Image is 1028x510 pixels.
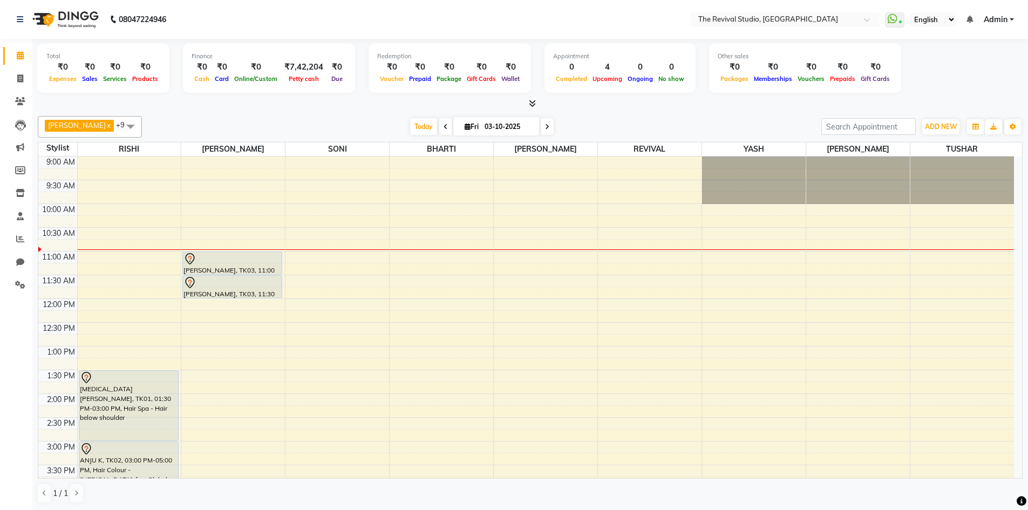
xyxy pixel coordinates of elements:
span: Upcoming [590,75,625,83]
img: logo [28,4,101,35]
span: Sales [79,75,100,83]
span: ADD NEW [925,123,957,131]
div: ₹0 [751,61,795,73]
div: 11:30 AM [40,275,77,287]
span: Memberships [751,75,795,83]
div: 2:00 PM [45,394,77,405]
span: Admin [984,14,1007,25]
div: 10:00 AM [40,204,77,215]
span: RISHI [78,142,181,156]
div: ₹0 [464,61,499,73]
div: ₹0 [232,61,280,73]
span: [PERSON_NAME] [48,121,106,130]
div: [MEDICAL_DATA][PERSON_NAME], TK01, 01:30 PM-03:00 PM, Hair Spa - Hair below shoulder [79,371,178,440]
span: Online/Custom [232,75,280,83]
span: Petty cash [286,75,322,83]
span: [PERSON_NAME] [806,142,910,156]
span: Today [410,118,437,135]
div: ₹0 [434,61,464,73]
div: Total [46,52,161,61]
span: BHARTI [390,142,493,156]
span: Gift Cards [464,75,499,83]
span: SONI [285,142,389,156]
div: [PERSON_NAME], TK03, 11:30 AM-12:00 PM, Basics [DEMOGRAPHIC_DATA] - [PERSON_NAME] Trim [183,276,282,298]
div: ₹0 [858,61,893,73]
div: 0 [656,61,687,73]
div: 1:30 PM [45,370,77,382]
span: Expenses [46,75,79,83]
span: Fri [462,123,481,131]
span: [PERSON_NAME] [181,142,285,156]
div: Finance [192,52,346,61]
span: Ongoing [625,75,656,83]
div: 0 [553,61,590,73]
span: Card [212,75,232,83]
div: 11:00 AM [40,251,77,263]
div: 4 [590,61,625,73]
span: Gift Cards [858,75,893,83]
div: ₹0 [79,61,100,73]
span: YASH [702,142,806,156]
span: Voucher [377,75,406,83]
button: ADD NEW [922,119,959,134]
div: [PERSON_NAME], TK03, 11:00 AM-11:30 AM, Basics [DEMOGRAPHIC_DATA] - Master Stylist [183,252,282,274]
div: ₹0 [192,61,212,73]
div: 12:30 PM [40,323,77,334]
div: 3:30 PM [45,465,77,477]
span: Package [434,75,464,83]
div: 10:30 AM [40,228,77,239]
span: Packages [718,75,751,83]
span: Services [100,75,130,83]
span: Wallet [499,75,522,83]
div: 9:00 AM [44,157,77,168]
a: x [106,121,111,130]
input: Search Appointment [821,118,916,135]
div: Appointment [553,52,687,61]
div: 2:30 PM [45,418,77,429]
span: REVIVAL [598,142,702,156]
span: [PERSON_NAME] [494,142,597,156]
div: Redemption [377,52,522,61]
span: Vouchers [795,75,827,83]
div: ₹0 [130,61,161,73]
span: Products [130,75,161,83]
span: Prepaids [827,75,858,83]
div: ₹0 [718,61,751,73]
div: 3:00 PM [45,441,77,453]
span: +9 [116,120,133,129]
div: 0 [625,61,656,73]
div: ₹0 [212,61,232,73]
div: ₹0 [328,61,346,73]
div: ₹0 [499,61,522,73]
div: ₹0 [46,61,79,73]
span: Prepaid [406,75,434,83]
div: ₹7,42,204 [280,61,328,73]
span: TUSHAR [910,142,1015,156]
div: ₹0 [100,61,130,73]
span: 1 / 1 [53,488,68,499]
div: 1:00 PM [45,346,77,358]
span: Completed [553,75,590,83]
div: ₹0 [827,61,858,73]
div: ₹0 [377,61,406,73]
div: 12:00 PM [40,299,77,310]
input: 2025-10-03 [481,119,535,135]
div: Stylist [38,142,77,154]
div: ₹0 [795,61,827,73]
div: Other sales [718,52,893,61]
div: 9:30 AM [44,180,77,192]
div: ₹0 [406,61,434,73]
span: Due [329,75,345,83]
span: Cash [192,75,212,83]
span: No show [656,75,687,83]
b: 08047224946 [119,4,166,35]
